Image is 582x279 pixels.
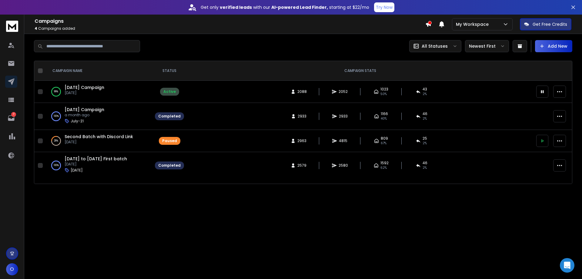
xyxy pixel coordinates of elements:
a: Second Batch with Discord Link [65,134,133,140]
span: 2933 [339,114,348,119]
h1: Campaigns [35,18,425,25]
td: 99%[DATE] Campaign[DATE] [45,81,151,103]
th: CAMPAIGN NAME [45,61,151,81]
img: logo [6,21,18,32]
p: 100 % [54,113,59,119]
span: 809 [381,136,388,141]
button: O [6,263,18,275]
td: 100%[DATE] Campaigna month agoJuly-21 [45,103,151,130]
span: 2 % [423,165,427,170]
p: Campaigns added [35,26,425,31]
span: 43 [423,87,427,92]
p: [DATE] [71,168,83,173]
p: 7 [11,112,16,117]
span: 2052 [339,89,348,94]
p: [DATE] [65,162,127,167]
span: 1166 [381,111,388,116]
span: 2 % [423,141,427,146]
p: My Workspace [456,21,491,27]
span: 2963 [297,138,306,143]
span: 50 % [380,92,387,97]
button: Newest First [465,40,509,52]
span: 1023 [380,87,388,92]
span: 40 % [381,116,387,121]
span: 67 % [381,141,386,146]
span: 46 [423,111,427,116]
p: [DATE] [65,90,104,95]
p: Get Free Credits [533,21,567,27]
p: Try Now [376,4,393,10]
button: Get Free Credits [520,18,571,30]
span: 2580 [339,163,348,168]
span: 62 % [380,165,387,170]
p: [DATE] [65,140,133,145]
span: 1592 [380,161,389,165]
div: Active [163,89,176,94]
p: a month ago [65,113,104,117]
strong: AI-powered Lead Finder, [271,4,328,10]
span: 2 % [423,92,427,97]
span: 2088 [297,89,307,94]
a: [DATE] Campaign [65,107,104,113]
span: 2933 [298,114,306,119]
button: Try Now [374,2,394,12]
p: July-21 [71,119,84,124]
a: [DATE] Campaign [65,84,104,90]
td: 100%[DATE] to [DATE] First batch[DATE][DATE] [45,152,151,179]
td: 28%Second Batch with Discord Link[DATE] [45,130,151,152]
a: [DATE] to [DATE] First batch [65,156,127,162]
span: 2 % [423,116,427,121]
span: 2579 [297,163,306,168]
th: STATUS [151,61,188,81]
p: 99 % [54,89,58,95]
span: 46 [423,161,427,165]
p: 100 % [54,162,59,168]
span: 25 [423,136,427,141]
a: 7 [5,112,17,124]
span: 4815 [339,138,347,143]
p: All Statuses [422,43,448,49]
strong: verified leads [220,4,252,10]
th: CAMPAIGN STATS [188,61,533,81]
div: Paused [162,138,177,143]
button: Add New [535,40,572,52]
p: 28 % [54,138,58,144]
p: Get only with our starting at $22/mo [201,4,369,10]
span: 4 [35,26,37,31]
div: Open Intercom Messenger [560,258,574,273]
div: Completed [158,114,181,119]
div: Completed [158,163,181,168]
